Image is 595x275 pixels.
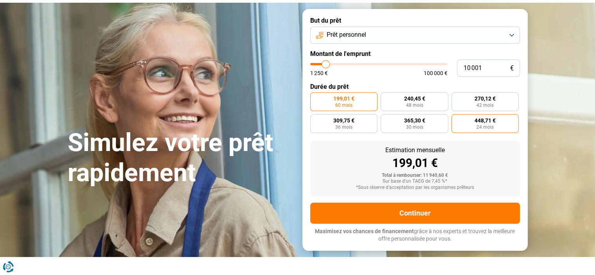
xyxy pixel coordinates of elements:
[68,128,293,188] h1: Simulez votre prêt rapidement
[310,50,520,58] label: Montant de l'emprunt
[406,103,423,108] span: 48 mois
[310,17,520,24] label: But du prêt
[310,70,328,76] span: 1 250 €
[476,125,494,129] span: 24 mois
[510,65,514,72] span: €
[310,83,520,90] label: Durée du prêt
[316,185,514,191] div: *Sous réserve d'acceptation par les organismes prêteurs
[316,173,514,178] div: Total à rembourser: 11 940,60 €
[404,96,425,101] span: 240,45 €
[406,125,423,129] span: 30 mois
[310,228,520,243] p: grâce à nos experts et trouvez la meilleure offre personnalisée pour vous.
[327,31,366,39] span: Prêt personnel
[333,96,354,101] span: 199,01 €
[335,125,352,129] span: 36 mois
[476,103,494,108] span: 42 mois
[316,147,514,153] div: Estimation mensuelle
[475,96,496,101] span: 270,12 €
[475,118,496,123] span: 448,71 €
[316,179,514,184] div: Sur base d'un TAEG de 7,45 %*
[404,118,425,123] span: 365,30 €
[310,27,520,44] button: Prêt personnel
[335,103,352,108] span: 60 mois
[424,70,448,76] span: 100 000 €
[310,203,520,224] button: Continuer
[333,118,354,123] span: 309,75 €
[315,228,414,234] span: Maximisez vos chances de financement
[316,157,514,169] div: 199,01 €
